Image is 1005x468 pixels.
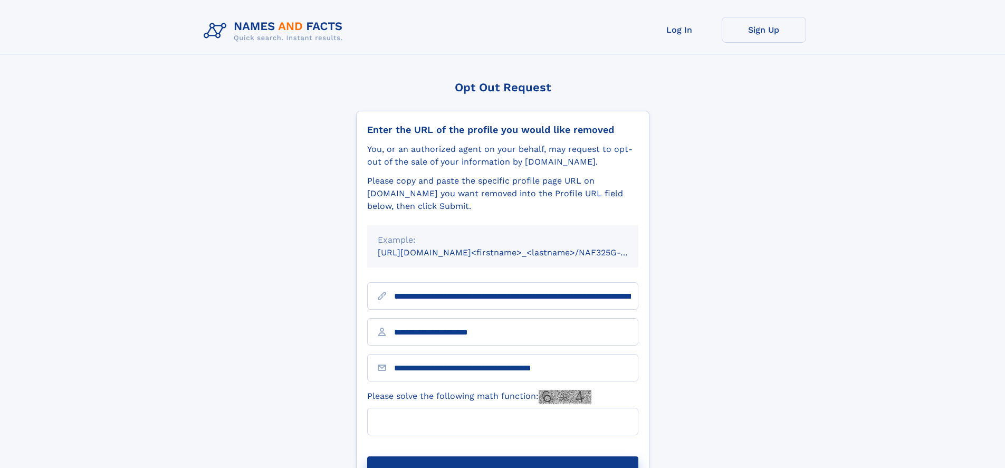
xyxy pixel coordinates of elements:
div: Opt Out Request [356,81,649,94]
div: You, or an authorized agent on your behalf, may request to opt-out of the sale of your informatio... [367,143,638,168]
div: Please copy and paste the specific profile page URL on [DOMAIN_NAME] you want removed into the Pr... [367,175,638,213]
div: Example: [378,234,628,246]
div: Enter the URL of the profile you would like removed [367,124,638,136]
small: [URL][DOMAIN_NAME]<firstname>_<lastname>/NAF325G-xxxxxxxx [378,247,658,257]
img: Logo Names and Facts [199,17,351,45]
a: Log In [637,17,722,43]
a: Sign Up [722,17,806,43]
label: Please solve the following math function: [367,390,591,404]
